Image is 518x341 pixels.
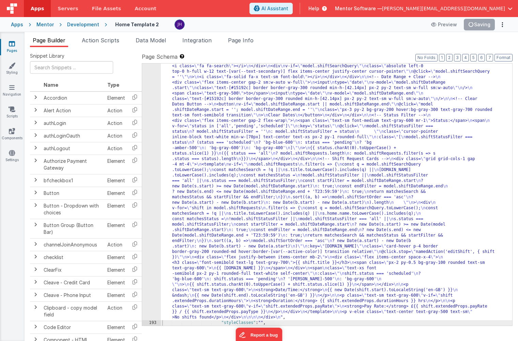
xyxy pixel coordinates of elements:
td: Cleave - Credit Card [41,276,105,289]
td: Code Editor [41,321,105,333]
span: Page Builder [33,37,65,44]
span: Page Info [228,37,254,44]
td: ClearFix [41,264,105,276]
td: Authorize Payment Gateway [41,155,105,174]
td: Element [105,321,128,333]
td: Element [105,155,128,174]
td: checklist [41,251,105,264]
td: Cleave - Phone Input [41,289,105,301]
span: Type [107,82,119,88]
td: authLoginOauth [41,129,105,142]
td: Element [105,276,128,289]
button: Options [498,20,507,29]
img: c2badad8aad3a9dfc60afe8632b41ba8 [175,20,184,29]
td: Button Group (Button Bar) [41,219,105,238]
span: Mentor Software — [335,5,382,12]
td: Accordion [41,91,105,104]
span: Data Model [136,37,166,44]
td: Action [105,301,128,321]
td: Button [41,187,105,199]
td: channelJoinAnonymous [41,238,105,251]
button: Format [494,54,513,61]
button: No Folds [415,54,438,61]
td: Action [105,104,128,117]
input: Search Snippets ... [30,61,113,74]
button: 4 [462,54,469,61]
td: authLogout [41,142,105,155]
span: Name [44,82,58,88]
span: AI Assistant [261,5,288,12]
h4: Home Template 2 [115,22,159,27]
button: Preview [427,19,461,30]
td: Alert Action [41,104,105,117]
span: Integration [182,37,212,44]
td: Element [105,91,128,104]
td: Element [105,251,128,264]
td: Action [105,238,128,251]
button: Saving [464,19,495,30]
td: Button - Dropdown with choices [41,199,105,219]
div: Development [67,21,99,28]
span: [PERSON_NAME][EMAIL_ADDRESS][DOMAIN_NAME] [382,5,505,12]
td: Element [105,219,128,238]
button: 6 [478,54,485,61]
button: 7 [486,54,493,61]
td: authLogin [41,117,105,129]
div: Mentor [36,21,54,28]
button: 5 [470,54,477,61]
button: 2 [446,54,453,61]
td: Element [105,199,128,219]
span: File Assets [92,5,121,12]
span: Action Scripts [82,37,119,44]
span: Snippet Library [30,53,64,59]
div: 193 [142,320,161,326]
button: Mentor Software — [PERSON_NAME][EMAIL_ADDRESS][DOMAIN_NAME] [335,5,513,12]
button: 1 [439,54,445,61]
td: Element [105,264,128,276]
span: Help [308,5,319,12]
span: Apps [31,5,44,12]
td: Action [105,142,128,155]
td: Clipboard - copy model field [41,301,105,321]
span: Page Schema [142,53,178,61]
td: Element [105,289,128,301]
button: AI Assistant [249,3,293,14]
td: Action [105,117,128,129]
td: Action [105,129,128,142]
td: Element [105,174,128,187]
button: 3 [454,54,461,61]
div: Apps [11,21,23,28]
span: Servers [58,5,78,12]
td: Element [105,187,128,199]
td: bfcheckbox1 [41,174,105,187]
